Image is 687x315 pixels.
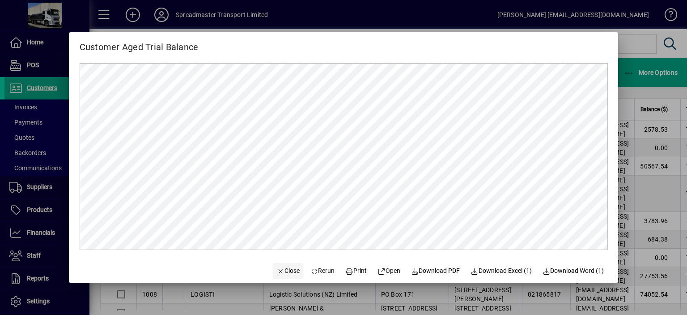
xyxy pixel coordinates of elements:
[407,263,464,279] a: Download PDF
[310,266,335,276] span: Rerun
[276,266,300,276] span: Close
[471,266,532,276] span: Download Excel (1)
[342,263,370,279] button: Print
[374,263,404,279] a: Open
[377,266,400,276] span: Open
[69,32,209,54] h2: Customer Aged Trial Balance
[411,266,460,276] span: Download PDF
[346,266,367,276] span: Print
[543,266,604,276] span: Download Word (1)
[273,263,303,279] button: Close
[467,263,535,279] button: Download Excel (1)
[539,263,608,279] button: Download Word (1)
